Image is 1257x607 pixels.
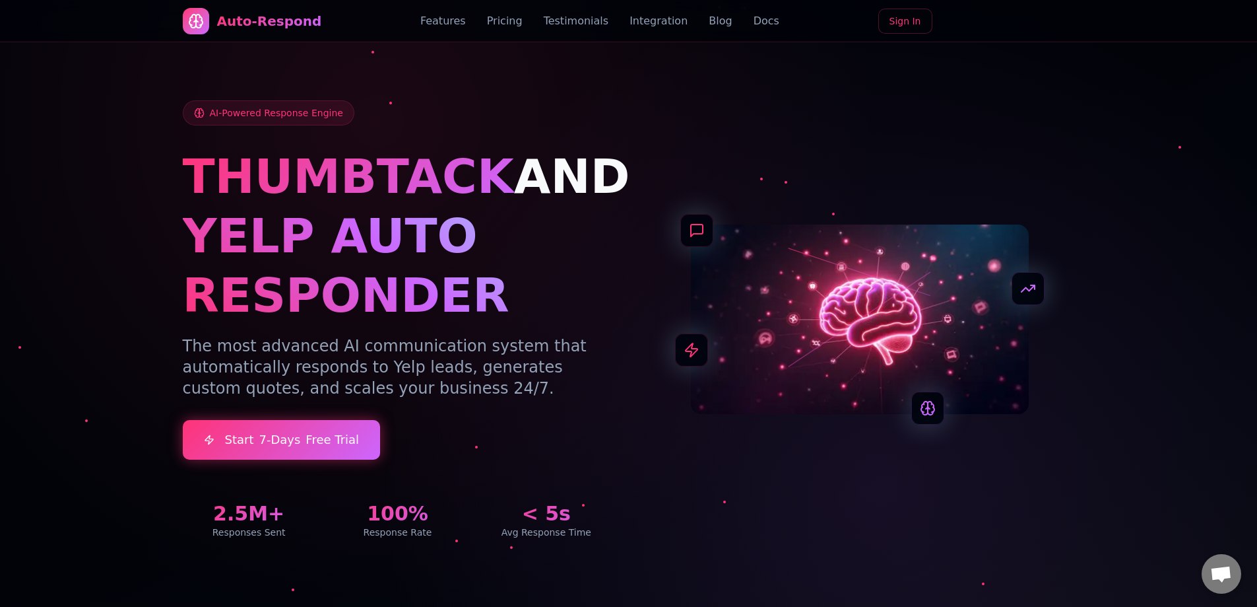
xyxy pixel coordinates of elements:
[480,526,612,539] div: Avg Response Time
[183,502,315,526] div: 2.5M+
[183,149,514,204] span: THUMBTACK
[691,225,1029,415] img: AI Neural Network Brain
[754,13,779,29] a: Docs
[936,7,1081,36] iframe: Sign in with Google Button
[514,149,630,204] span: AND
[183,336,613,399] p: The most advanced AI communication system that automatically responds to Yelp leads, generates cu...
[259,431,300,449] span: 7-Days
[183,8,322,34] a: Auto-Respond
[183,526,315,539] div: Responses Sent
[217,12,322,30] div: Auto-Respond
[331,526,464,539] div: Response Rate
[544,13,609,29] a: Testimonials
[1202,554,1241,594] a: Open chat
[709,13,732,29] a: Blog
[183,206,613,325] h1: YELP AUTO RESPONDER
[487,13,523,29] a: Pricing
[480,502,612,526] div: < 5s
[210,106,343,120] span: AI-Powered Response Engine
[629,13,688,29] a: Integration
[183,420,381,460] a: Start7-DaysFree Trial
[420,13,466,29] a: Features
[331,502,464,526] div: 100%
[878,9,932,34] a: Sign In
